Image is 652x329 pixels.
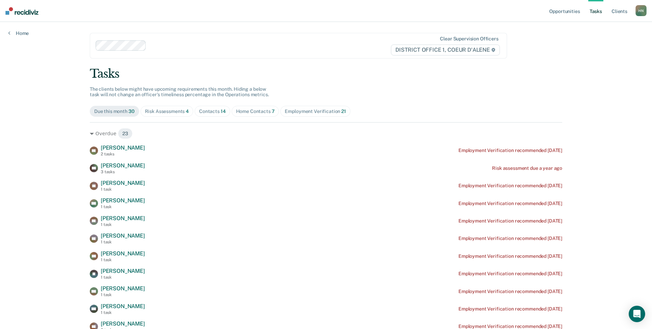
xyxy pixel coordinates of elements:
div: 2 tasks [101,152,145,156]
span: 7 [272,109,275,114]
div: Risk assessment due a year ago [492,165,562,171]
div: Employment Verification recommended [DATE] [458,289,562,294]
span: [PERSON_NAME] [101,144,145,151]
div: 1 task [101,310,145,315]
span: 14 [221,109,226,114]
span: 30 [128,109,135,114]
span: The clients below might have upcoming requirements this month. Hiding a below task will not chang... [90,86,269,98]
div: Overdue 23 [90,128,562,139]
div: Contacts [199,109,226,114]
div: 1 task [101,222,145,227]
span: 23 [118,128,133,139]
span: [PERSON_NAME] [101,162,145,169]
div: Employment Verification recommended [DATE] [458,253,562,259]
div: Tasks [90,67,562,81]
div: Employment Verification recommended [DATE] [458,306,562,312]
div: Risk Assessments [145,109,189,114]
div: Employment Verification [285,109,346,114]
span: [PERSON_NAME] [101,197,145,204]
div: Employment Verification recommended [DATE] [458,183,562,189]
div: 1 task [101,187,145,192]
div: 1 task [101,240,145,244]
div: Due this month [94,109,135,114]
span: [PERSON_NAME] [101,215,145,222]
div: 1 task [101,257,145,262]
span: [PERSON_NAME] [101,232,145,239]
div: Clear supervision officers [440,36,498,42]
div: Employment Verification recommended [DATE] [458,218,562,224]
div: Employment Verification recommended [DATE] [458,271,562,277]
img: Recidiviz [5,7,38,15]
div: 1 task [101,292,145,297]
div: 3 tasks [101,169,145,174]
div: Employment Verification recommended [DATE] [458,201,562,206]
span: DISTRICT OFFICE 1, COEUR D'ALENE [391,45,500,55]
div: H N [636,5,647,16]
div: 1 task [101,204,145,209]
span: [PERSON_NAME] [101,250,145,257]
span: [PERSON_NAME] [101,268,145,274]
div: Employment Verification recommended [DATE] [458,236,562,241]
span: [PERSON_NAME] [101,180,145,186]
span: 4 [186,109,189,114]
span: [PERSON_NAME] [101,320,145,327]
div: 1 task [101,275,145,280]
a: Home [8,30,29,36]
span: [PERSON_NAME] [101,285,145,292]
div: Employment Verification recommended [DATE] [458,148,562,153]
span: 21 [341,109,346,114]
button: HN [636,5,647,16]
span: [PERSON_NAME] [101,303,145,309]
div: Open Intercom Messenger [629,306,645,322]
div: Home Contacts [236,109,275,114]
